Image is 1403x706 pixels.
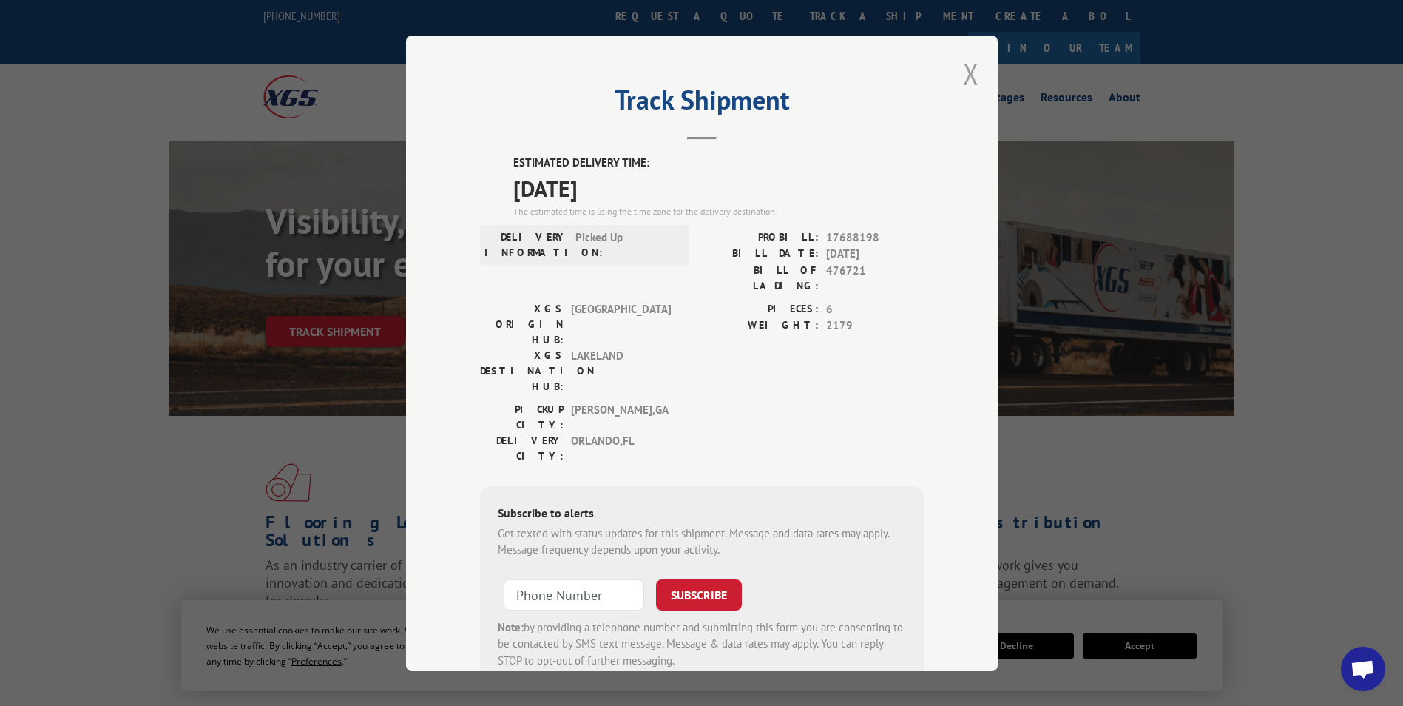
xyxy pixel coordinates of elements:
div: by providing a telephone number and submitting this form you are consenting to be contacted by SM... [498,619,906,669]
label: PROBILL: [702,229,819,246]
label: XGS DESTINATION HUB: [480,347,564,394]
span: ORLANDO , FL [571,432,671,463]
span: [GEOGRAPHIC_DATA] [571,300,671,347]
span: LAKELAND [571,347,671,394]
label: PICKUP CITY: [480,401,564,432]
label: ESTIMATED DELIVERY TIME: [513,155,924,172]
span: Picked Up [575,229,675,260]
input: Phone Number [504,579,644,610]
span: 476721 [826,262,924,293]
label: WEIGHT: [702,317,819,334]
label: XGS ORIGIN HUB: [480,300,564,347]
span: [DATE] [826,246,924,263]
label: BILL OF LADING: [702,262,819,293]
label: DELIVERY INFORMATION: [484,229,568,260]
span: [PERSON_NAME] , GA [571,401,671,432]
label: BILL DATE: [702,246,819,263]
span: 17688198 [826,229,924,246]
div: Open chat [1341,647,1385,691]
button: SUBSCRIBE [656,579,742,610]
span: [DATE] [513,171,924,204]
span: 2179 [826,317,924,334]
button: Close modal [963,54,979,93]
h2: Track Shipment [480,90,924,118]
div: Subscribe to alerts [498,503,906,525]
label: DELIVERY CITY: [480,432,564,463]
strong: Note: [498,619,524,633]
div: The estimated time is using the time zone for the delivery destination. [513,204,924,218]
span: 6 [826,300,924,317]
div: Get texted with status updates for this shipment. Message and data rates may apply. Message frequ... [498,525,906,558]
label: PIECES: [702,300,819,317]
